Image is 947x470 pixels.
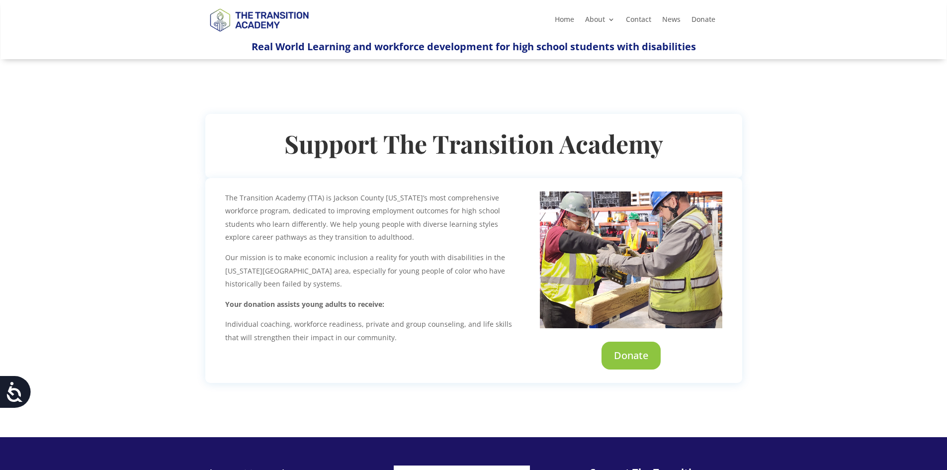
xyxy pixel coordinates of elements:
[555,16,574,27] a: Home
[252,40,696,53] span: Real World Learning and workforce development for high school students with disabilities
[205,2,313,37] img: TTA Brand_TTA Primary Logo_Horizontal_Light BG
[225,299,384,309] strong: Your donation assists young adults to receive:
[205,30,313,39] a: Logo-Noticias
[602,342,661,370] a: Donate
[662,16,681,27] a: News
[691,16,715,27] a: Donate
[284,127,663,160] strong: Support The Transition Academy
[225,319,512,342] span: Individual coaching, workforce readiness, private and group counseling, and life skills that will...
[540,191,722,328] img: 20250409_114058
[626,16,651,27] a: Contact
[225,253,505,288] span: Our mission is to make economic inclusion a reality for youth with disabilities in the [US_STATE]...
[585,16,615,27] a: About
[225,193,500,242] span: The Transition Academy (TTA) is Jackson County [US_STATE]’s most comprehensive workforce program,...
